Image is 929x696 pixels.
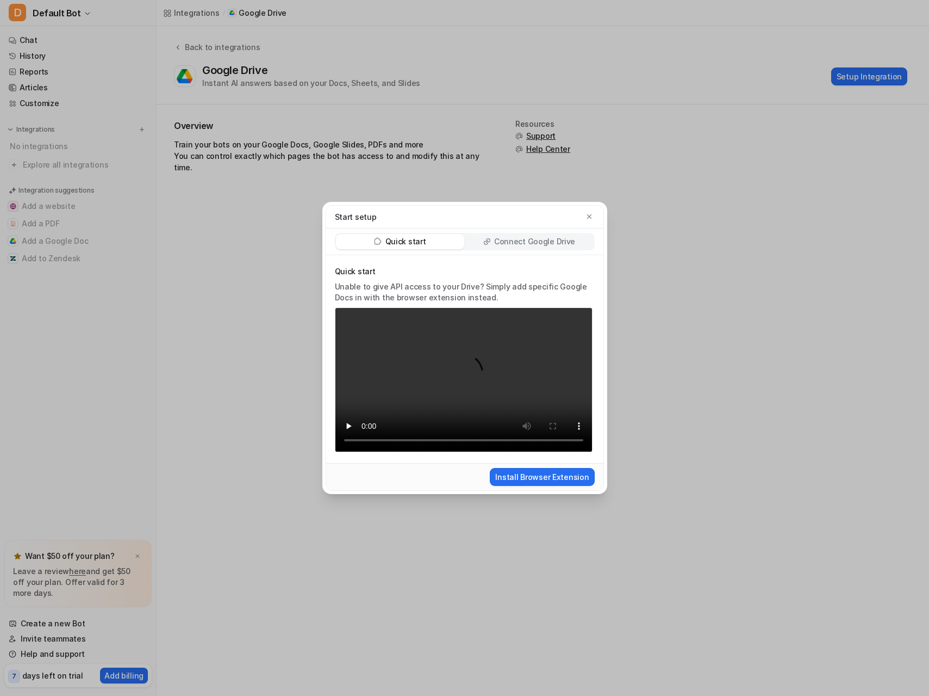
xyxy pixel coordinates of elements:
p: Start setup [335,211,377,223]
p: Quick start [385,236,426,247]
p: Connect Google Drive [494,236,575,247]
video: Your browser does not support the video tag. [335,307,593,453]
p: Quick start [335,266,593,277]
button: Install Browser Extension [490,468,594,486]
p: Unable to give API access to your Drive? Simply add specific Google Docs in with the browser exte... [335,281,593,303]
